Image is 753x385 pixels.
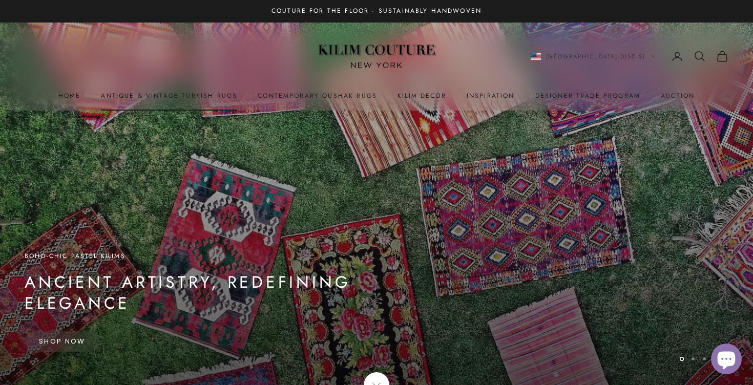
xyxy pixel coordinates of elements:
[101,91,237,101] a: Antique & Vintage Turkish Rugs
[25,91,728,101] nav: Primary navigation
[661,91,695,101] a: Auction
[531,52,656,61] button: Change country or currency
[531,53,541,60] img: United States
[271,6,482,16] p: Couture for the Floor · Sustainably Handwoven
[467,91,515,101] a: Inspiration
[25,272,424,314] p: Ancient Artistry, Redefining Elegance
[25,251,424,261] p: Boho-Chic Pastel Kilims
[708,344,745,377] inbox-online-store-chat: Shopify online store chat
[531,50,729,62] nav: Secondary navigation
[58,91,81,101] a: Home
[546,52,646,61] span: [GEOGRAPHIC_DATA] (USD $)
[535,91,641,101] a: Designer Trade Program
[258,91,377,101] a: Contemporary Oushak Rugs
[25,331,100,352] a: Shop Now
[398,91,446,101] summary: Kilim Decor
[312,32,441,81] img: Logo of Kilim Couture New York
